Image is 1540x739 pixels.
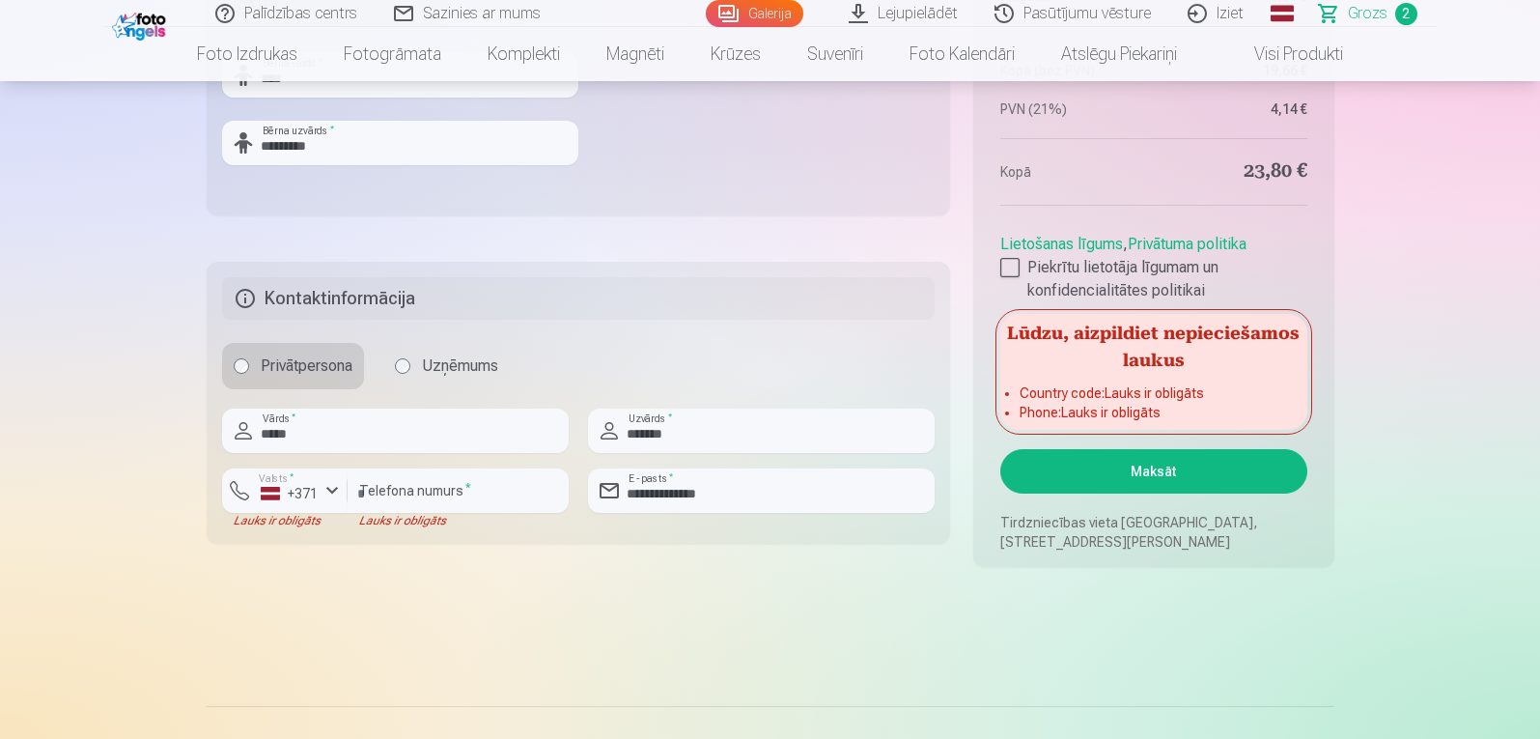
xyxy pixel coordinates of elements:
a: Foto izdrukas [174,27,321,81]
div: Lauks ir obligāts [348,513,569,528]
li: Country code : Lauks ir obligāts [1020,384,1287,403]
label: Valsts [253,471,300,486]
a: Lietošanas līgums [1000,235,1123,253]
a: Suvenīri [784,27,886,81]
div: +371 [261,484,319,503]
h5: Kontaktinformācija [222,277,936,320]
button: Valsts*+371 [222,469,348,513]
dd: 4,14 € [1163,99,1307,119]
label: Uzņēmums [383,343,510,389]
div: , [1000,225,1306,302]
div: Lauks ir obligāts [222,513,348,528]
a: Krūzes [687,27,784,81]
input: Uzņēmums [395,358,410,374]
dd: 23,80 € [1163,158,1307,185]
a: Fotogrāmata [321,27,464,81]
input: Privātpersona [234,358,249,374]
img: /fa1 [112,8,171,41]
a: Komplekti [464,27,583,81]
a: Foto kalendāri [886,27,1038,81]
h5: Lūdzu, aizpildiet nepieciešamos laukus [1000,314,1306,376]
label: Privātpersona [222,343,364,389]
a: Privātuma politika [1128,235,1246,253]
span: Grozs [1348,2,1387,25]
button: Maksāt [1000,449,1306,494]
span: 2 [1395,3,1417,25]
a: Atslēgu piekariņi [1038,27,1200,81]
label: Piekrītu lietotāja līgumam un konfidencialitātes politikai [1000,256,1306,302]
dt: Kopā [1000,158,1144,185]
li: Phone : Lauks ir obligāts [1020,403,1287,422]
a: Magnēti [583,27,687,81]
a: Visi produkti [1200,27,1366,81]
p: Tirdzniecības vieta [GEOGRAPHIC_DATA], [STREET_ADDRESS][PERSON_NAME] [1000,513,1306,552]
dt: PVN (21%) [1000,99,1144,119]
